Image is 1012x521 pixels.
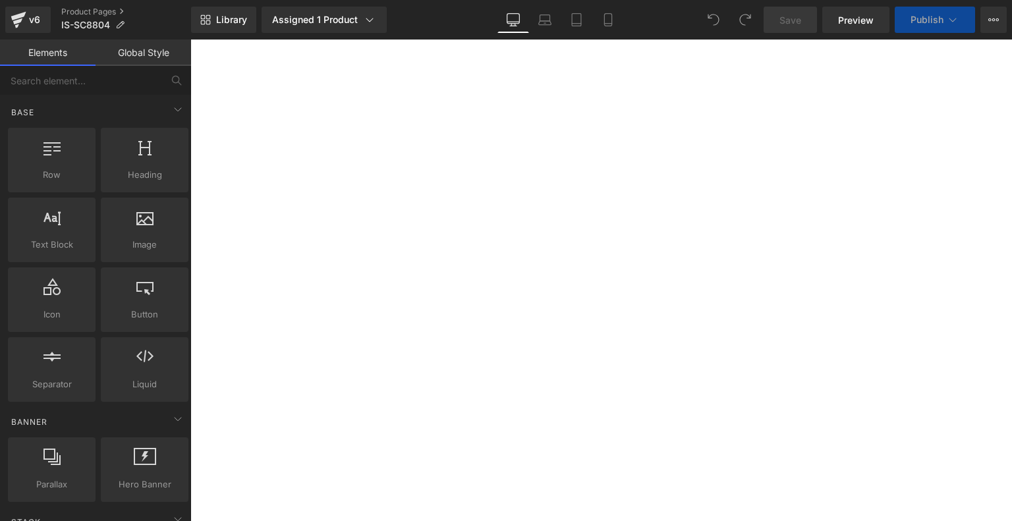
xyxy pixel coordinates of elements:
[838,13,874,27] span: Preview
[895,7,975,33] button: Publish
[12,478,92,491] span: Parallax
[779,13,801,27] span: Save
[700,7,727,33] button: Undo
[12,238,92,252] span: Text Block
[61,20,110,30] span: IS-SC8804
[105,377,184,391] span: Liquid
[26,11,43,28] div: v6
[105,308,184,321] span: Button
[529,7,561,33] a: Laptop
[592,7,624,33] a: Mobile
[191,7,256,33] a: New Library
[272,13,376,26] div: Assigned 1 Product
[497,7,529,33] a: Desktop
[105,238,184,252] span: Image
[61,7,191,17] a: Product Pages
[10,106,36,119] span: Base
[911,14,943,25] span: Publish
[980,7,1007,33] button: More
[732,7,758,33] button: Redo
[10,416,49,428] span: Banner
[216,14,247,26] span: Library
[5,7,51,33] a: v6
[105,168,184,182] span: Heading
[96,40,191,66] a: Global Style
[822,7,889,33] a: Preview
[12,377,92,391] span: Separator
[105,478,184,491] span: Hero Banner
[12,308,92,321] span: Icon
[561,7,592,33] a: Tablet
[12,168,92,182] span: Row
